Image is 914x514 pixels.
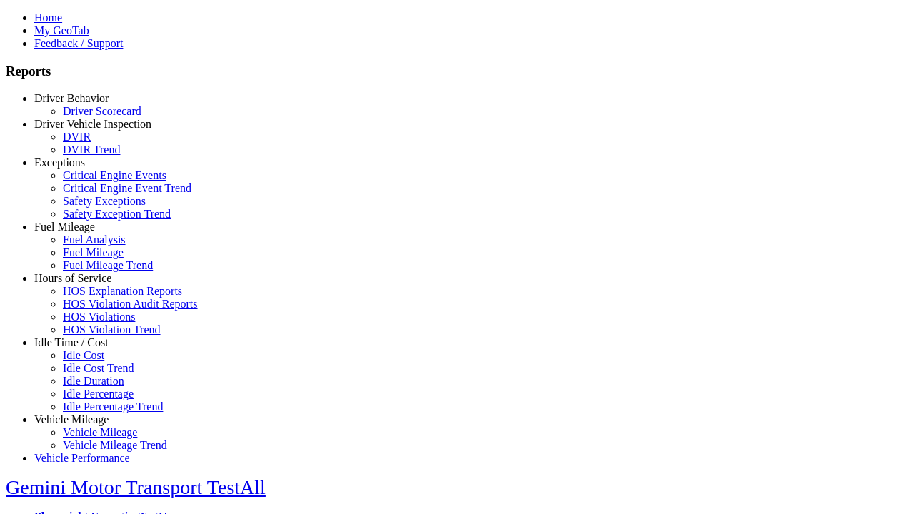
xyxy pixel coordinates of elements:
[63,169,166,181] a: Critical Engine Events
[34,336,109,348] a: Idle Time / Cost
[63,259,153,271] a: Fuel Mileage Trend
[34,272,111,284] a: Hours of Service
[34,11,62,24] a: Home
[63,323,161,336] a: HOS Violation Trend
[34,413,109,425] a: Vehicle Mileage
[63,195,146,207] a: Safety Exceptions
[63,131,91,143] a: DVIR
[63,426,137,438] a: Vehicle Mileage
[6,64,908,79] h3: Reports
[34,92,109,104] a: Driver Behavior
[63,388,134,400] a: Idle Percentage
[6,476,266,498] a: Gemini Motor Transport TestAll
[63,298,198,310] a: HOS Violation Audit Reports
[63,246,124,258] a: Fuel Mileage
[34,156,85,168] a: Exceptions
[34,118,151,130] a: Driver Vehicle Inspection
[63,400,163,413] a: Idle Percentage Trend
[63,208,171,220] a: Safety Exception Trend
[34,452,130,464] a: Vehicle Performance
[63,182,191,194] a: Critical Engine Event Trend
[63,349,104,361] a: Idle Cost
[63,362,134,374] a: Idle Cost Trend
[63,233,126,246] a: Fuel Analysis
[63,143,120,156] a: DVIR Trend
[34,37,123,49] a: Feedback / Support
[34,24,89,36] a: My GeoTab
[63,285,182,297] a: HOS Explanation Reports
[63,105,141,117] a: Driver Scorecard
[34,221,95,233] a: Fuel Mileage
[63,311,135,323] a: HOS Violations
[63,375,124,387] a: Idle Duration
[63,439,167,451] a: Vehicle Mileage Trend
